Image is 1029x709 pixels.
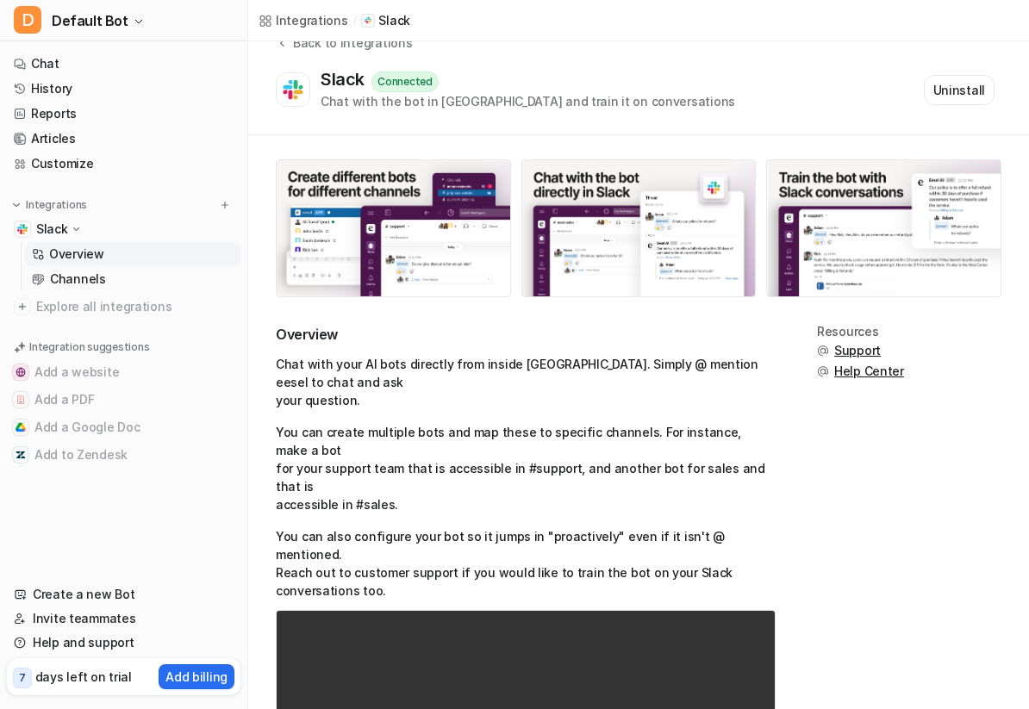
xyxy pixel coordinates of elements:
[353,13,357,28] span: /
[7,77,240,101] a: History
[36,221,68,238] p: Slack
[7,414,240,441] button: Add a Google DocAdd a Google Doc
[817,342,904,359] button: Support
[321,92,735,110] div: Chat with the bot in [GEOGRAPHIC_DATA] and train it on conversations
[10,199,22,211] img: expand menu
[7,582,240,606] a: Create a new Bot
[834,342,881,359] span: Support
[371,72,439,92] div: Connected
[7,358,240,386] button: Add a websiteAdd a website
[7,441,240,469] button: Add to ZendeskAdd to Zendesk
[35,668,132,686] p: days left on trial
[219,199,231,211] img: menu_add.svg
[50,271,106,288] p: Channels
[52,9,128,33] span: Default Bot
[16,422,26,432] img: Add a Google Doc
[14,298,31,315] img: explore all integrations
[7,52,240,76] a: Chat
[26,198,87,212] p: Integrations
[165,668,228,686] p: Add billing
[29,339,149,355] p: Integration suggestions
[25,267,240,291] a: Channels
[361,12,410,29] a: Slack iconSlack
[276,423,776,513] p: You can create multiple bots and map these to specific channels. For instance, make a bot for you...
[7,152,240,176] a: Customize
[7,295,240,319] a: Explore all integrations
[276,325,776,345] h2: Overview
[817,363,904,380] button: Help Center
[7,606,240,631] a: Invite teammates
[817,325,904,339] div: Resources
[321,69,371,90] div: Slack
[817,345,829,357] img: support.svg
[364,16,372,26] img: Slack icon
[259,11,348,29] a: Integrations
[19,670,26,686] p: 7
[159,664,234,689] button: Add billing
[834,363,904,380] span: Help Center
[7,386,240,414] button: Add a PDFAdd a PDF
[16,367,26,377] img: Add a website
[817,365,829,377] img: support.svg
[7,102,240,126] a: Reports
[7,631,240,655] a: Help and support
[17,224,28,234] img: Slack
[924,75,995,105] button: Uninstall
[276,11,348,29] div: Integrations
[36,293,234,320] span: Explore all integrations
[7,127,240,151] a: Articles
[288,34,412,52] div: Back to integrations
[16,395,26,405] img: Add a PDF
[276,355,776,409] p: Chat with your AI bots directly from inside [GEOGRAPHIC_DATA]. Simply @ mention eesel to chat and...
[7,196,92,214] button: Integrations
[14,6,41,34] span: D
[276,34,412,69] button: Back to integrations
[378,12,410,29] p: Slack
[276,527,776,600] p: You can also configure your bot so it jumps in "proactively" even if it isn't @ mentioned. Reach ...
[280,75,306,105] img: Slack logo
[16,450,26,460] img: Add to Zendesk
[25,242,240,266] a: Overview
[49,246,104,263] p: Overview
